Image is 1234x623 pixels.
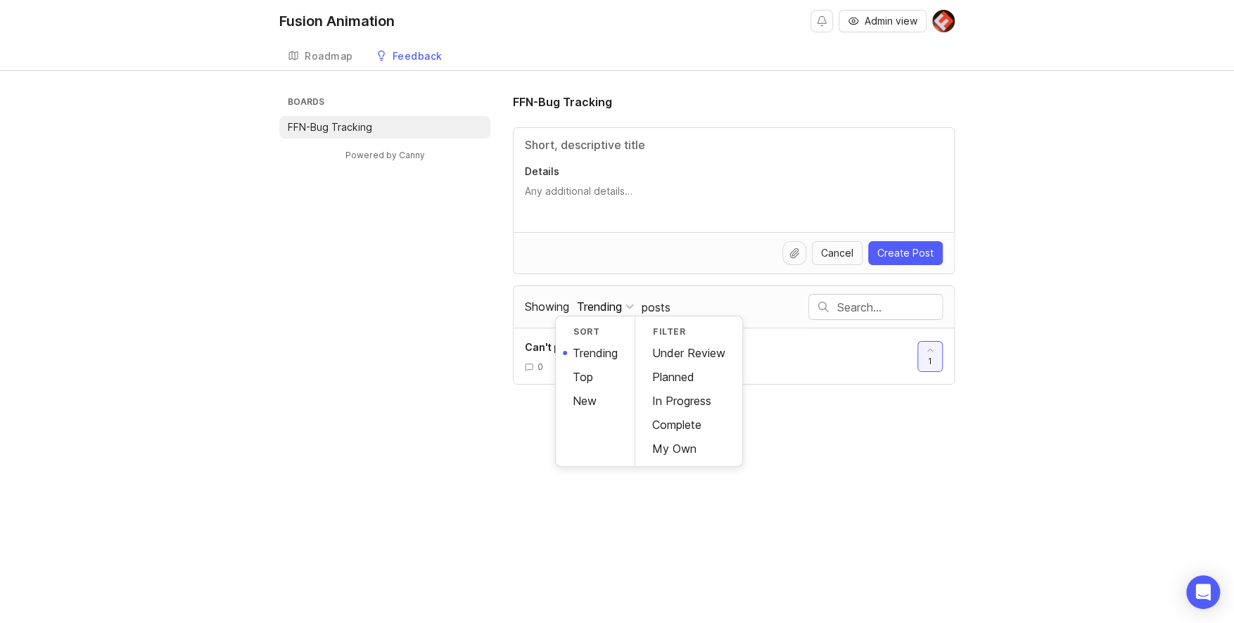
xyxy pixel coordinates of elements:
h3: Boards [285,94,490,113]
input: Title [525,136,943,153]
div: Sort [556,322,635,341]
div: In Progress [635,389,742,413]
div: Trending [577,299,622,314]
div: New [556,389,635,413]
span: Admin view [865,14,917,28]
img: Sara Bakalchuk [932,10,955,32]
div: Under Review [635,341,742,365]
div: Filter [635,322,742,341]
button: Admin view [839,10,927,32]
div: Roadmap [305,51,353,61]
button: Create Post [868,241,943,265]
span: posts [642,300,670,315]
a: FFN-Bug Tracking [279,116,490,139]
div: My Own [635,437,742,461]
div: Trending [556,341,635,365]
a: Feedback [367,42,451,71]
div: Feedback [393,51,443,61]
span: Cancel [821,246,853,260]
p: Details [525,165,943,179]
a: Powered by Canny [343,147,427,163]
span: 0 [538,361,543,373]
p: FFN-Bug Tracking [288,120,372,134]
button: Notifications [810,10,833,32]
button: Showing [574,297,637,316]
span: Can't pin to taskbar [525,341,621,353]
button: Cancel [812,241,863,265]
span: Showing [525,300,569,314]
div: Fusion Animation [279,14,395,28]
textarea: Details [525,184,943,212]
a: Can't pin to taskbar0 [525,340,917,373]
div: Complete [635,413,742,437]
div: Planned [635,365,742,389]
span: 1 [928,355,932,367]
h1: FFN-Bug Tracking [513,94,612,110]
div: Top [556,365,635,389]
a: Roadmap [279,42,362,71]
button: 1 [917,341,943,372]
div: Open Intercom Messenger [1186,575,1220,609]
span: Create Post [877,246,934,260]
input: Search… [837,300,942,315]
